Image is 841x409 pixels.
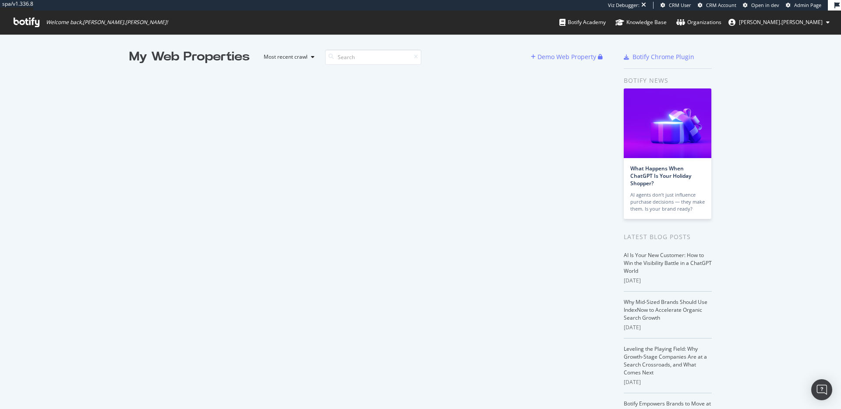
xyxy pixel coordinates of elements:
div: Knowledge Base [615,18,667,27]
div: Botify news [624,76,712,85]
div: [DATE] [624,324,712,331]
span: Admin Page [794,2,821,8]
a: Knowledge Base [615,11,667,34]
input: Search [325,49,421,65]
span: CRM User [669,2,691,8]
a: CRM Account [698,2,736,9]
div: Most recent crawl [264,54,307,60]
a: Why Mid-Sized Brands Should Use IndexNow to Accelerate Organic Search Growth [624,298,707,321]
img: What Happens When ChatGPT Is Your Holiday Shopper? [624,88,711,158]
span: Welcome back, [PERSON_NAME].[PERSON_NAME] ! [46,19,168,26]
a: Leveling the Playing Field: Why Growth-Stage Companies Are at a Search Crossroads, and What Comes... [624,345,707,376]
div: AI agents don’t just influence purchase decisions — they make them. Is your brand ready? [630,191,705,212]
div: Open Intercom Messenger [811,379,832,400]
a: Admin Page [786,2,821,9]
a: Organizations [676,11,721,34]
div: Demo Web Property [537,53,596,61]
div: My Web Properties [129,48,250,66]
div: Viz Debugger: [608,2,640,9]
div: Botify Academy [559,18,606,27]
button: [PERSON_NAME].[PERSON_NAME] [721,15,837,29]
a: Botify Chrome Plugin [624,53,694,61]
a: Demo Web Property [531,53,598,60]
a: CRM User [661,2,691,9]
a: What Happens When ChatGPT Is Your Holiday Shopper? [630,165,691,187]
a: Open in dev [743,2,779,9]
div: [DATE] [624,277,712,285]
button: Demo Web Property [531,50,598,64]
div: Organizations [676,18,721,27]
div: Botify Chrome Plugin [633,53,694,61]
span: Open in dev [751,2,779,8]
span: CRM Account [706,2,736,8]
a: Botify Academy [559,11,606,34]
a: AI Is Your New Customer: How to Win the Visibility Battle in a ChatGPT World [624,251,712,275]
button: Most recent crawl [257,50,318,64]
div: Latest Blog Posts [624,232,712,242]
div: [DATE] [624,378,712,386]
span: joe.mcdonald [739,18,823,26]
